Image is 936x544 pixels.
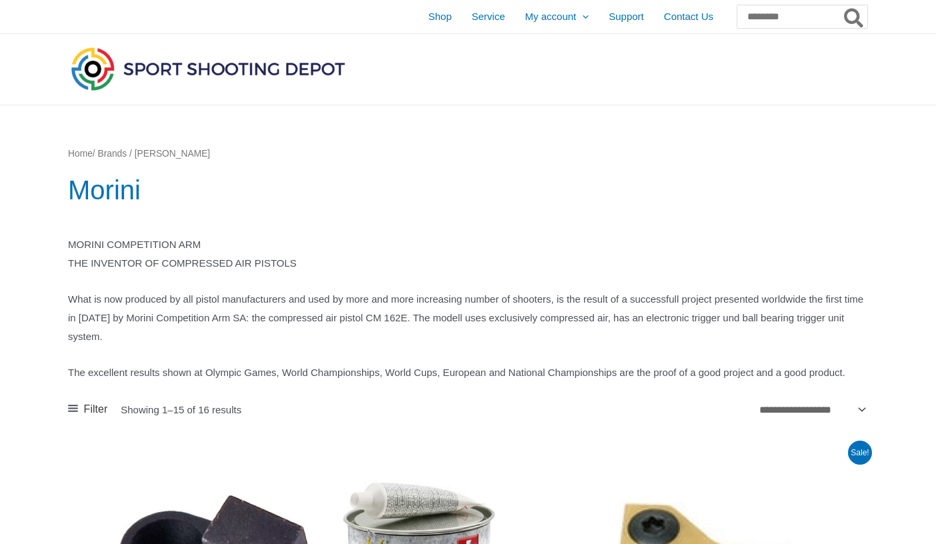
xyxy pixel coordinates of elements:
[84,399,108,419] span: Filter
[754,399,868,419] select: Shop order
[68,290,868,346] p: What is now produced by all pistol manufacturers and used by more and more increasing number of s...
[68,145,868,163] nav: Breadcrumb
[848,441,872,465] span: Sale!
[68,44,348,93] img: Sport Shooting Depot
[68,363,868,382] p: The excellent results shown at Olympic Games, World Championships, World Cups, European and Natio...
[68,171,868,209] h1: Morini
[68,149,93,159] a: Home
[68,399,107,419] a: Filter
[68,235,868,273] p: MORINI COMPETITION ARM THE INVENTOR OF COMPRESSED AIR PISTOLS
[841,5,867,28] button: Search
[121,405,241,415] p: Showing 1–15 of 16 results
